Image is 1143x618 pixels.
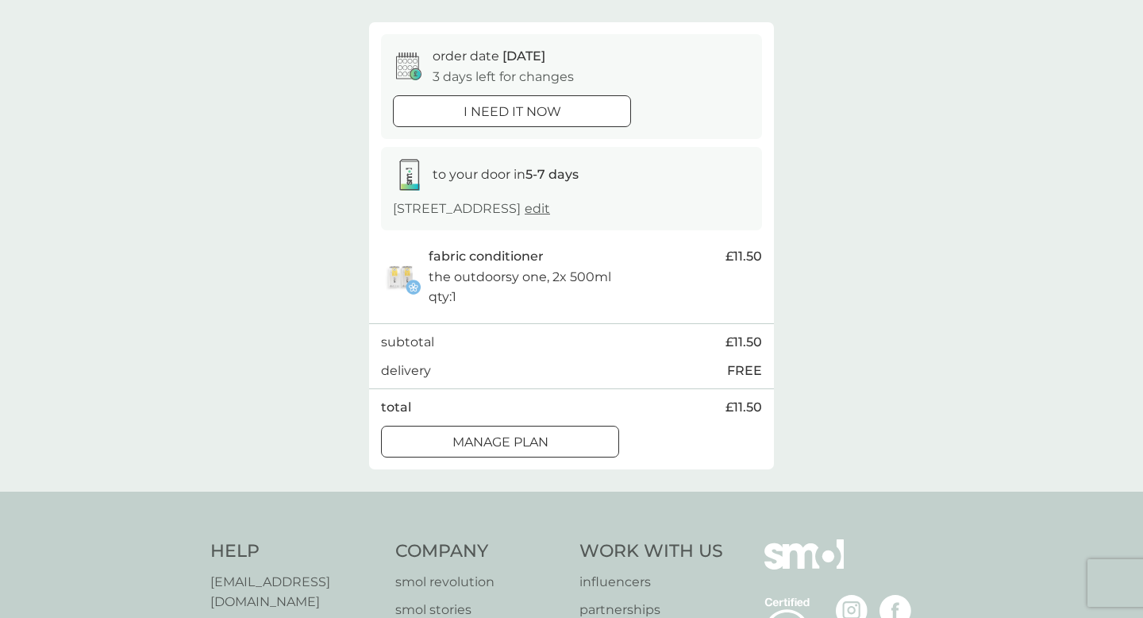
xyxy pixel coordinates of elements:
[433,167,579,182] span: to your door in
[429,287,456,307] p: qty : 1
[210,539,379,564] h4: Help
[381,361,431,381] p: delivery
[452,432,548,453] p: Manage plan
[725,246,762,267] span: £11.50
[381,426,619,458] button: Manage plan
[727,361,762,381] p: FREE
[502,48,545,64] span: [DATE]
[725,397,762,418] span: £11.50
[579,539,723,564] h4: Work With Us
[433,46,545,67] p: order date
[381,332,434,353] p: subtotal
[464,102,561,122] p: i need it now
[525,201,550,216] a: edit
[429,246,544,267] p: fabric conditioner
[393,199,550,219] p: [STREET_ADDRESS]
[395,572,564,593] a: smol revolution
[725,332,762,353] span: £11.50
[393,95,631,127] button: i need it now
[381,397,411,418] p: total
[395,539,564,564] h4: Company
[429,267,611,288] p: the outdoorsy one, 2x 500ml
[525,167,579,182] strong: 5-7 days
[210,572,379,612] a: [EMAIL_ADDRESS][DOMAIN_NAME]
[764,539,844,593] img: smol
[433,67,574,87] p: 3 days left for changes
[579,572,723,593] a: influencers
